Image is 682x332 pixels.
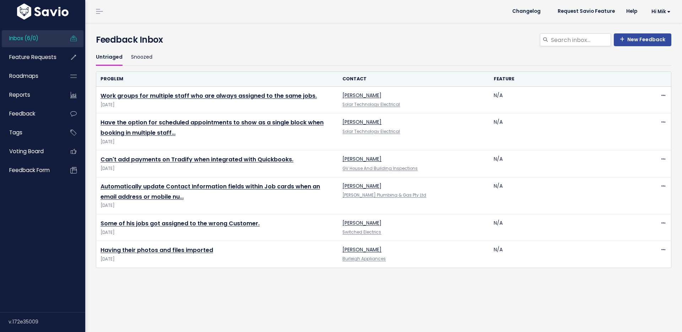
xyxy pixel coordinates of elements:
a: Hi Mik [643,6,676,17]
th: Problem [96,72,338,86]
a: Can't add payments on Tradify when integrated with Quickbooks. [101,155,293,164]
a: Automatically update Contact Information fields within Job cards when an email address or mobile nu… [101,182,320,201]
a: Solar Technology Electrical [342,102,400,107]
span: Changelog [512,9,541,14]
a: Having their photos and files imported [101,246,213,254]
a: Voting Board [2,143,59,160]
a: GV House And Building Inspections [342,166,418,171]
td: N/A [489,87,641,113]
a: [PERSON_NAME] [342,92,381,99]
a: Feedback form [2,162,59,178]
span: [DATE] [101,256,334,263]
span: Roadmaps [9,72,38,80]
a: New Feedback [614,33,671,46]
a: [PERSON_NAME] [342,182,381,189]
div: v.172e35009 [9,312,85,331]
input: Search inbox... [550,33,611,46]
a: Have the option for scheduled appointments to show as a single block when booking in multiple staff… [101,118,324,137]
span: Inbox (6/0) [9,34,38,42]
a: Switched Electrics [342,229,381,235]
a: Feature Requests [2,49,59,65]
a: Reports [2,87,59,103]
a: [PERSON_NAME] [342,118,381,125]
td: N/A [489,177,641,214]
a: [PERSON_NAME] [342,219,381,226]
a: Feedback [2,106,59,122]
td: N/A [489,113,641,150]
a: Tags [2,124,59,141]
span: [DATE] [101,101,334,109]
span: Tags [9,129,22,136]
td: N/A [489,150,641,177]
a: Roadmaps [2,68,59,84]
td: N/A [489,214,641,241]
span: [DATE] [101,138,334,146]
a: Untriaged [96,49,123,66]
h4: Feedback Inbox [96,33,671,46]
span: Reports [9,91,30,98]
a: Work groups for multiple staff who are always assigned to the same jobs. [101,92,317,100]
span: Voting Board [9,148,44,155]
a: Help [621,6,643,17]
a: [PERSON_NAME] [342,246,381,253]
a: Inbox (6/0) [2,30,59,47]
span: Feedback [9,110,35,117]
a: Solar Technology Electrical [342,129,400,134]
a: Request Savio Feature [552,6,621,17]
span: Feedback form [9,166,50,174]
span: Hi Mik [651,9,671,14]
a: Some of his jobs got assigned to the wrong Customer. [101,219,260,227]
a: Snoozed [131,49,152,66]
th: Contact [338,72,489,86]
th: Feature [489,72,641,86]
span: [DATE] [101,202,334,209]
ul: Filter feature requests [96,49,671,66]
a: [PERSON_NAME] [342,155,381,162]
span: Feature Requests [9,53,56,61]
span: [DATE] [101,165,334,172]
span: [DATE] [101,229,334,236]
a: Burleigh Appliances [342,256,386,262]
a: [PERSON_NAME] Plumbing & Gas Pty Ltd [342,192,426,198]
td: N/A [489,241,641,268]
img: logo-white.9d6f32f41409.svg [15,4,70,20]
